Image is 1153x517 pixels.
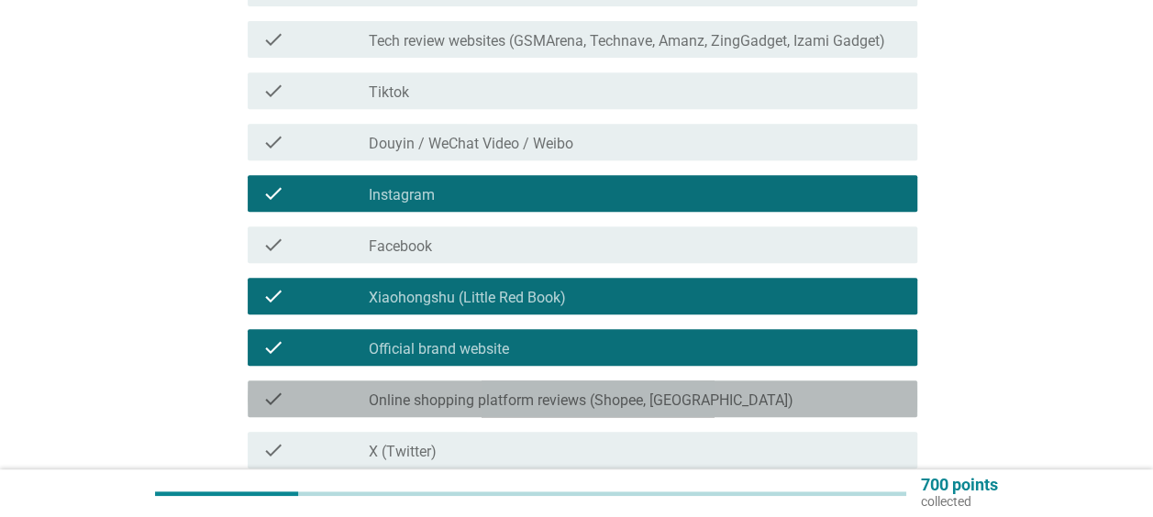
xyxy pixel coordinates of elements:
[262,80,284,102] i: check
[262,336,284,358] i: check
[369,83,409,102] label: Tiktok
[262,439,284,461] i: check
[369,340,509,358] label: Official brand website
[262,388,284,410] i: check
[921,477,998,493] p: 700 points
[262,285,284,307] i: check
[369,289,566,307] label: Xiaohongshu (Little Red Book)
[262,28,284,50] i: check
[369,32,885,50] label: Tech review websites (GSMArena, Technave, Amanz, ZingGadget, Izami Gadget)
[369,135,573,153] label: Douyin / WeChat Video / Weibo
[262,182,284,204] i: check
[262,234,284,256] i: check
[369,186,435,204] label: Instagram
[369,443,437,461] label: X (Twitter)
[921,493,998,510] p: collected
[369,391,793,410] label: Online shopping platform reviews (Shopee, [GEOGRAPHIC_DATA])
[369,237,432,256] label: Facebook
[262,131,284,153] i: check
